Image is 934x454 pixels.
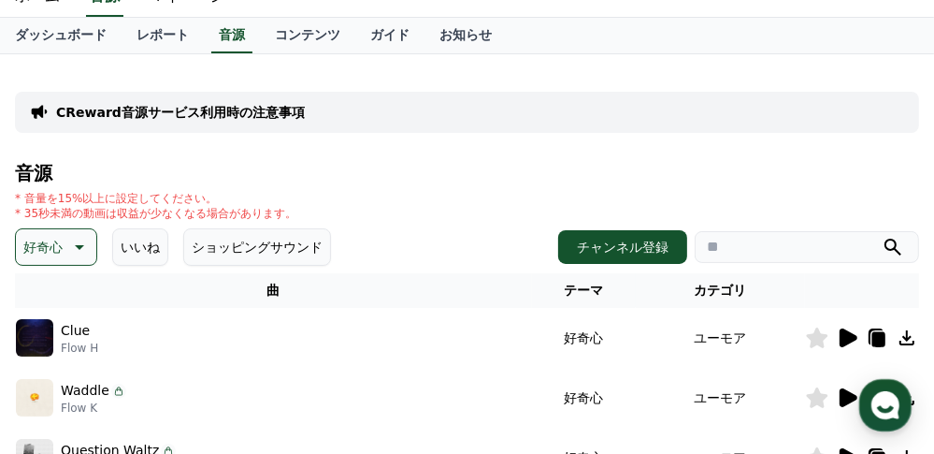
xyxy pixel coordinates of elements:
[558,230,687,264] button: チャンネル登録
[636,368,806,428] td: ユーモア
[636,273,806,308] th: カテゴリ
[6,299,123,345] a: ホーム
[211,18,252,53] a: 音源
[61,401,126,416] p: Flow K
[355,18,424,53] a: ガイド
[122,18,204,53] a: レポート
[23,234,63,260] p: 好奇心
[61,341,98,356] p: Flow H
[532,368,636,428] td: 好奇心
[636,308,806,368] td: ユーモア
[48,327,81,342] span: ホーム
[532,273,636,308] th: テーマ
[241,299,359,345] a: 設定
[424,18,507,53] a: お知らせ
[15,206,296,221] p: * 35秒未満の動画は収益が少なくなる場合があります。
[61,321,90,341] p: Clue
[123,299,241,345] a: チャット
[532,308,636,368] td: 好奇心
[15,163,919,183] h4: 音源
[61,381,109,401] p: Waddle
[56,103,305,122] a: CReward音源サービス利用時の注意事項
[260,18,355,53] a: コンテンツ
[15,228,97,266] button: 好奇心
[183,228,331,266] button: ショッピングサウンド
[289,327,311,342] span: 設定
[15,273,532,308] th: 曲
[15,191,296,206] p: * 音量を15%以上に設定してください。
[160,328,205,343] span: チャット
[16,319,53,357] img: music
[16,379,53,417] img: music
[112,228,168,266] button: いいね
